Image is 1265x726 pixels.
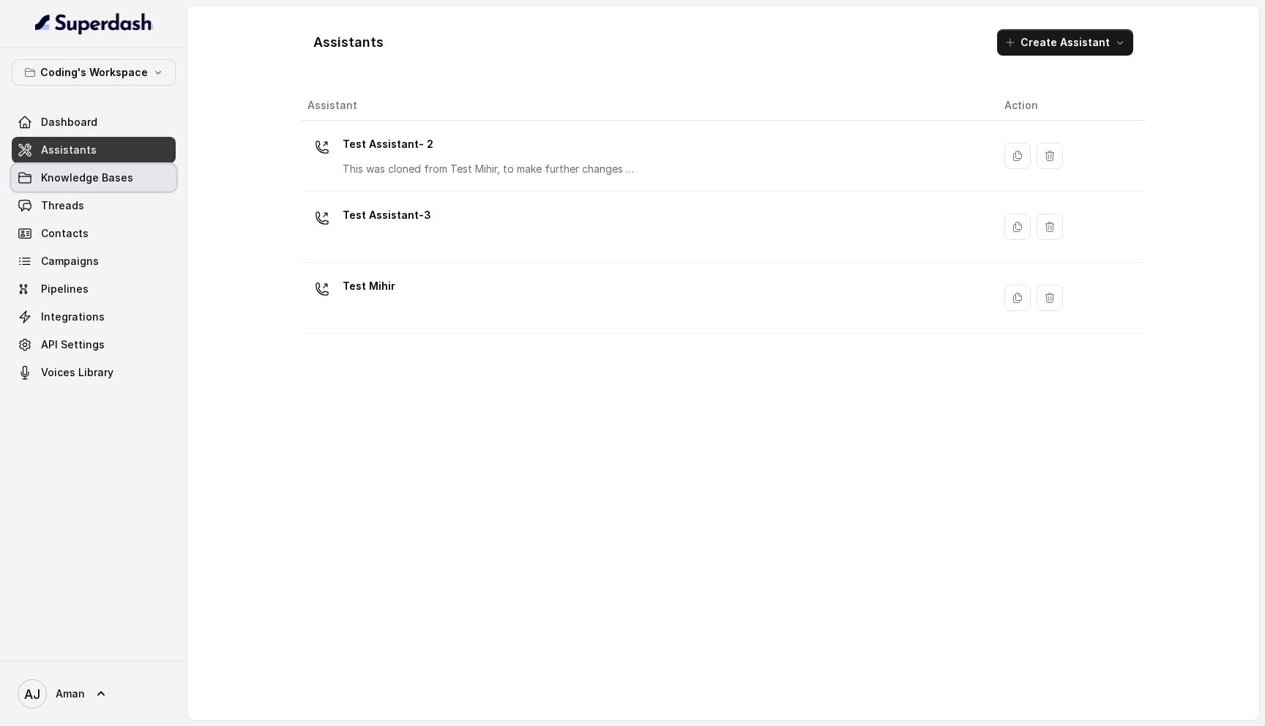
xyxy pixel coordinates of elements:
p: This was cloned from Test Mihir, to make further changes as discussed with the Superdash team. [343,162,635,176]
button: Coding's Workspace [12,59,176,86]
span: Assistants [41,143,97,157]
span: Knowledge Bases [41,171,133,185]
img: light.svg [35,12,153,35]
a: Aman [12,673,176,714]
a: Integrations [12,304,176,330]
span: Pipelines [41,282,89,296]
text: AJ [24,686,40,702]
a: Campaigns [12,248,176,274]
h1: Assistants [313,31,384,54]
p: Test Mihir [343,274,395,298]
a: Voices Library [12,359,176,386]
span: Integrations [41,310,105,324]
button: Create Assistant [997,29,1133,56]
span: Aman [56,686,85,701]
th: Action [993,91,1145,121]
a: Threads [12,192,176,219]
span: Contacts [41,226,89,241]
p: Test Assistant-3 [343,203,431,227]
a: API Settings [12,332,176,358]
span: Voices Library [41,365,113,380]
span: Dashboard [41,115,97,130]
a: Pipelines [12,276,176,302]
span: API Settings [41,337,105,352]
p: Test Assistant- 2 [343,132,635,156]
a: Dashboard [12,109,176,135]
span: Campaigns [41,254,99,269]
p: Coding's Workspace [40,64,148,81]
a: Assistants [12,137,176,163]
a: Contacts [12,220,176,247]
a: Knowledge Bases [12,165,176,191]
th: Assistant [302,91,993,121]
span: Threads [41,198,84,213]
